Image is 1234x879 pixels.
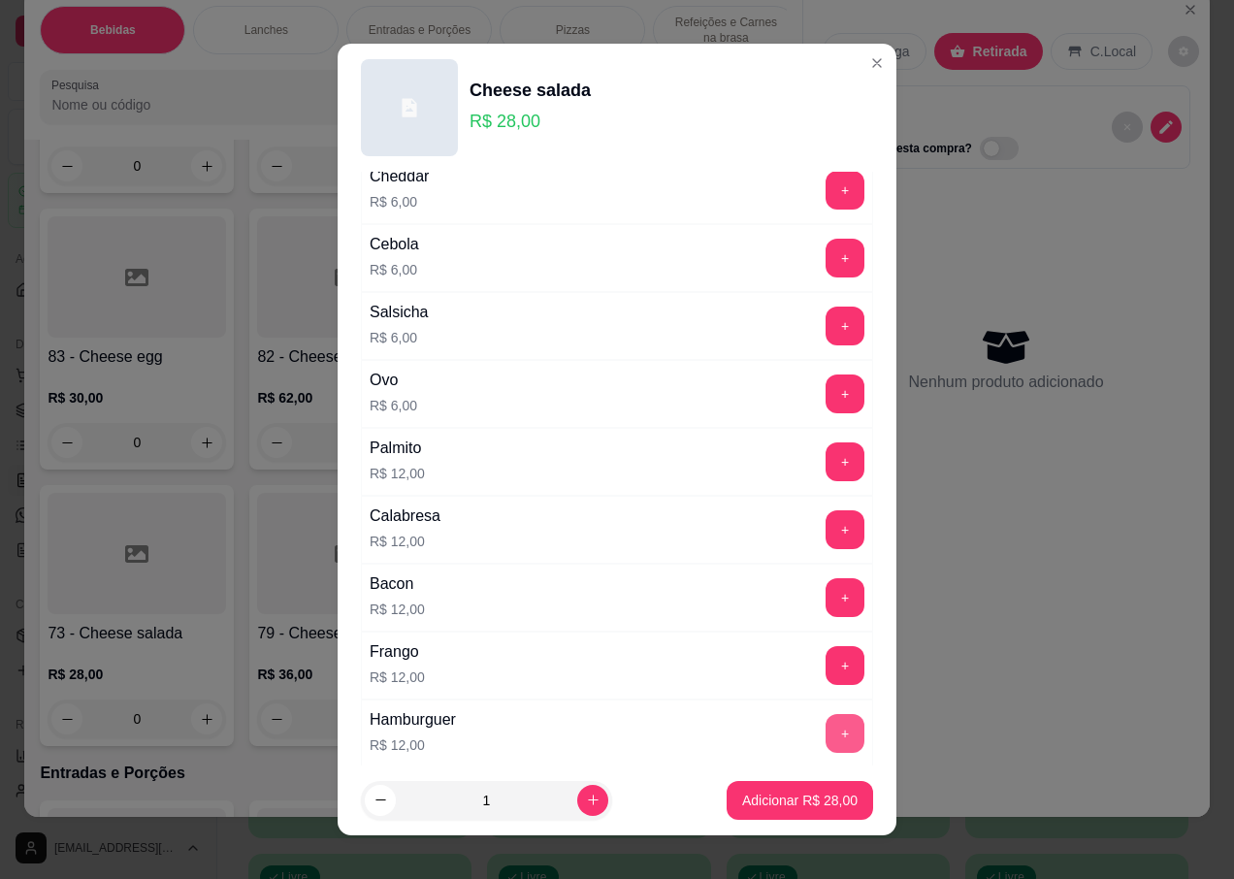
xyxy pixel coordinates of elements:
div: Palmito [370,437,425,460]
button: add [826,646,864,685]
div: Cheese salada [470,77,591,104]
p: R$ 12,00 [370,600,425,619]
p: R$ 6,00 [370,260,419,279]
div: Salsicha [370,301,428,324]
button: add [826,578,864,617]
p: R$ 12,00 [370,464,425,483]
p: R$ 28,00 [470,108,591,135]
button: add [826,510,864,549]
button: add [826,171,864,210]
div: Cheddar [370,165,429,188]
button: add [826,374,864,413]
button: add [826,307,864,345]
p: R$ 12,00 [370,667,425,687]
p: R$ 6,00 [370,328,428,347]
div: Bacon [370,572,425,596]
p: R$ 6,00 [370,192,429,212]
p: Adicionar R$ 28,00 [742,791,858,810]
button: add [826,442,864,481]
button: add [826,239,864,277]
button: Adicionar R$ 28,00 [727,781,873,820]
p: R$ 12,00 [370,735,456,755]
p: R$ 12,00 [370,532,440,551]
button: decrease-product-quantity [365,785,396,816]
p: R$ 6,00 [370,396,417,415]
button: add [826,714,864,753]
div: Cebola [370,233,419,256]
button: increase-product-quantity [577,785,608,816]
div: Frango [370,640,425,664]
button: Close [861,48,893,79]
div: Hamburguer [370,708,456,732]
div: Ovo [370,369,417,392]
div: Calabresa [370,505,440,528]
